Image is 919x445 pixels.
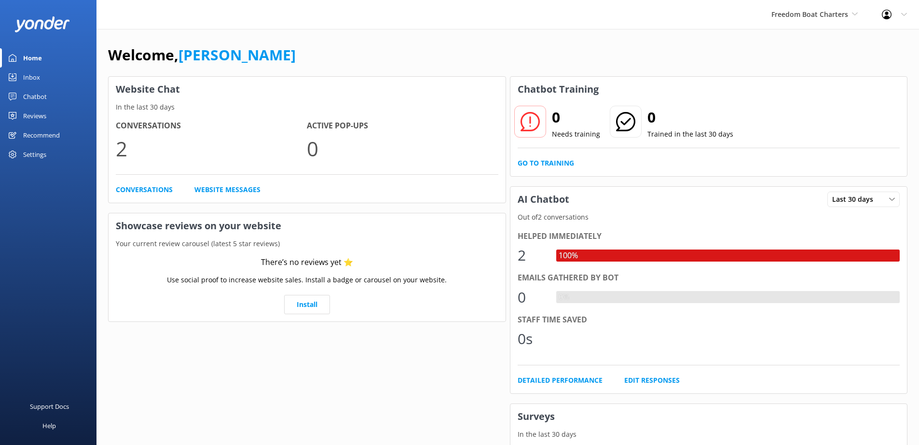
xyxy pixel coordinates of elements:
[23,87,47,106] div: Chatbot
[23,125,60,145] div: Recommend
[556,291,572,304] div: 0%
[42,416,56,435] div: Help
[518,158,574,168] a: Go to Training
[518,244,547,267] div: 2
[116,120,307,132] h4: Conversations
[647,129,733,139] p: Trained in the last 30 days
[556,250,580,262] div: 100%
[109,213,506,238] h3: Showcase reviews on your website
[307,132,498,165] p: 0
[23,106,46,125] div: Reviews
[518,375,603,386] a: Detailed Performance
[518,272,900,284] div: Emails gathered by bot
[116,184,173,195] a: Conversations
[194,184,261,195] a: Website Messages
[518,230,900,243] div: Helped immediately
[647,106,733,129] h2: 0
[109,238,506,249] p: Your current review carousel (latest 5 star reviews)
[510,212,907,222] p: Out of 2 conversations
[518,314,900,326] div: Staff time saved
[771,10,848,19] span: Freedom Boat Charters
[109,102,506,112] p: In the last 30 days
[23,145,46,164] div: Settings
[624,375,680,386] a: Edit Responses
[510,77,606,102] h3: Chatbot Training
[510,429,907,440] p: In the last 30 days
[261,256,353,269] div: There’s no reviews yet ⭐
[518,286,547,309] div: 0
[108,43,296,67] h1: Welcome,
[30,397,69,416] div: Support Docs
[510,187,576,212] h3: AI Chatbot
[552,106,600,129] h2: 0
[23,68,40,87] div: Inbox
[109,77,506,102] h3: Website Chat
[23,48,42,68] div: Home
[552,129,600,139] p: Needs training
[832,194,879,205] span: Last 30 days
[518,327,547,350] div: 0s
[284,295,330,314] a: Install
[178,45,296,65] a: [PERSON_NAME]
[307,120,498,132] h4: Active Pop-ups
[510,404,907,429] h3: Surveys
[116,132,307,165] p: 2
[167,275,447,285] p: Use social proof to increase website sales. Install a badge or carousel on your website.
[14,16,70,32] img: yonder-white-logo.png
